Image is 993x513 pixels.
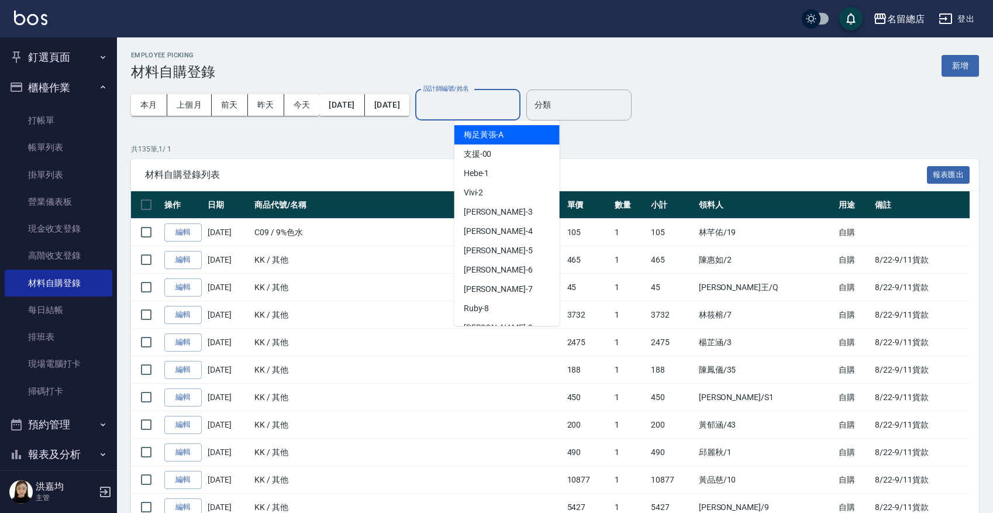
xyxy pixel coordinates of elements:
button: 昨天 [248,94,284,116]
td: 450 [648,384,696,411]
th: 日期 [205,191,251,219]
span: Hebe -1 [464,167,489,180]
td: 200 [648,411,696,439]
span: [PERSON_NAME] -7 [464,283,533,295]
a: 編輯 [164,388,202,407]
th: 小計 [648,191,696,219]
td: 自購 [836,219,872,246]
img: Logo [14,11,47,25]
td: KK / 其他 [251,274,564,301]
span: Ruby -8 [464,302,489,315]
td: 10877 [648,466,696,494]
td: [DATE] [205,329,251,356]
a: 每日結帳 [5,297,112,323]
span: [PERSON_NAME] -3 [464,206,533,218]
button: 報表匯出 [927,166,970,184]
a: 高階收支登錄 [5,242,112,269]
td: 10877 [564,466,612,494]
span: 支援 -00 [464,148,492,160]
button: 名留總店 [868,7,929,31]
button: 客戶管理 [5,470,112,500]
a: 編輯 [164,306,202,324]
td: 105 [564,219,612,246]
td: C09 / 9%色水 [251,219,564,246]
th: 數量 [612,191,648,219]
a: 編輯 [164,333,202,352]
td: KK / 其他 [251,246,564,274]
button: 新增 [942,55,979,77]
td: 45 [564,274,612,301]
td: 450 [564,384,612,411]
button: 上個月 [167,94,212,116]
td: 8/22-9/11貨款 [872,329,969,356]
td: 自購 [836,411,872,439]
h5: 洪嘉均 [36,481,95,493]
a: 打帳單 [5,107,112,134]
p: 共 135 筆, 1 / 1 [131,144,979,154]
a: 營業儀表板 [5,188,112,215]
a: 報表匯出 [927,168,970,180]
span: [PERSON_NAME] -5 [464,245,533,257]
td: 1 [612,219,648,246]
td: 1 [612,246,648,274]
td: 465 [648,246,696,274]
a: 編輯 [164,251,202,269]
td: KK / 其他 [251,329,564,356]
td: [DATE] [205,466,251,494]
td: 黃品慈 /10 [696,466,836,494]
a: 掃碼打卡 [5,378,112,405]
button: 預約管理 [5,409,112,440]
h3: 材料自購登錄 [131,64,215,80]
td: 林芊佑 /19 [696,219,836,246]
span: Vivi -2 [464,187,484,199]
td: 8/22-9/11貨款 [872,466,969,494]
button: save [839,7,863,30]
td: [DATE] [205,439,251,466]
a: 編輯 [164,278,202,297]
td: 自購 [836,466,872,494]
td: [DATE] [205,301,251,329]
td: 8/22-9/11貨款 [872,439,969,466]
td: 1 [612,384,648,411]
td: 1 [612,301,648,329]
td: 200 [564,411,612,439]
td: [PERSON_NAME] /S1 [696,384,836,411]
p: 主管 [36,493,95,503]
td: 188 [648,356,696,384]
td: 8/22-9/11貨款 [872,356,969,384]
div: 名留總店 [887,12,925,26]
a: 帳單列表 [5,134,112,161]
td: KK / 其他 [251,411,564,439]
a: 現場電腦打卡 [5,350,112,377]
button: 櫃檯作業 [5,73,112,103]
button: [DATE] [365,94,409,116]
a: 編輯 [164,223,202,242]
td: 3732 [564,301,612,329]
button: 登出 [934,8,979,30]
td: 1 [612,439,648,466]
td: 8/22-9/11貨款 [872,301,969,329]
td: 自購 [836,274,872,301]
a: 編輯 [164,361,202,379]
td: [DATE] [205,219,251,246]
td: 邱麗秋 /1 [696,439,836,466]
span: [PERSON_NAME] -6 [464,264,533,276]
button: 今天 [284,94,320,116]
td: 1 [612,356,648,384]
td: 490 [648,439,696,466]
td: 2475 [648,329,696,356]
td: [DATE] [205,411,251,439]
a: 編輯 [164,416,202,434]
td: [DATE] [205,246,251,274]
th: 單價 [564,191,612,219]
td: 自購 [836,439,872,466]
td: [DATE] [205,384,251,411]
th: 備註 [872,191,969,219]
span: 梅足黃張 -A [464,129,504,141]
td: 1 [612,274,648,301]
td: 自購 [836,301,872,329]
a: 編輯 [164,471,202,489]
button: 報表及分析 [5,439,112,470]
td: 自購 [836,356,872,384]
td: 45 [648,274,696,301]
